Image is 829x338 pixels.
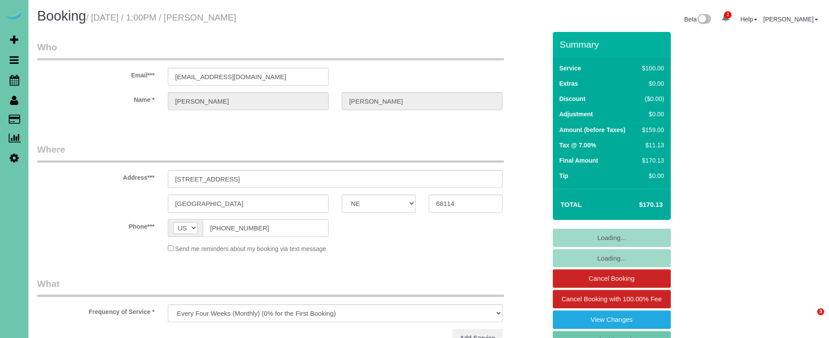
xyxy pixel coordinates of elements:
legend: Where [37,143,504,163]
label: Final Amount [559,156,598,165]
label: Extras [559,79,578,88]
div: $100.00 [638,64,664,73]
a: Help [740,16,757,23]
label: Tip [559,171,569,180]
legend: Who [37,41,504,60]
a: Cancel Booking [553,269,671,288]
div: $0.00 [638,79,664,88]
div: $0.00 [638,171,664,180]
span: 2 [724,11,732,18]
small: / [DATE] / 1:00PM / [PERSON_NAME] [86,13,236,22]
div: $11.13 [638,141,664,150]
label: Service [559,64,581,73]
div: $170.13 [638,156,664,165]
a: Cancel Booking with 100.00% Fee [553,290,671,308]
label: Name * [31,92,161,104]
img: New interface [697,14,711,25]
label: Amount (before Taxes) [559,125,625,134]
div: $0.00 [638,110,664,118]
a: [PERSON_NAME] [763,16,818,23]
h3: Summary [560,39,666,49]
a: 2 [717,9,734,28]
iframe: Intercom live chat [799,308,820,329]
div: ($0.00) [638,94,664,103]
h4: $170.13 [613,201,663,209]
label: Discount [559,94,586,103]
a: View Changes [553,310,671,329]
strong: Total [561,201,582,208]
label: Frequency of Service * [31,304,161,316]
label: Tax @ 7.00% [559,141,596,150]
label: Adjustment [559,110,593,118]
div: $159.00 [638,125,664,134]
legend: What [37,277,504,297]
img: Automaid Logo [5,9,23,21]
a: Beta [684,16,711,23]
span: Send me reminders about my booking via text message [175,245,326,252]
span: Cancel Booking with 100.00% Fee [562,295,662,303]
span: Booking [37,8,86,24]
span: 3 [817,308,824,315]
